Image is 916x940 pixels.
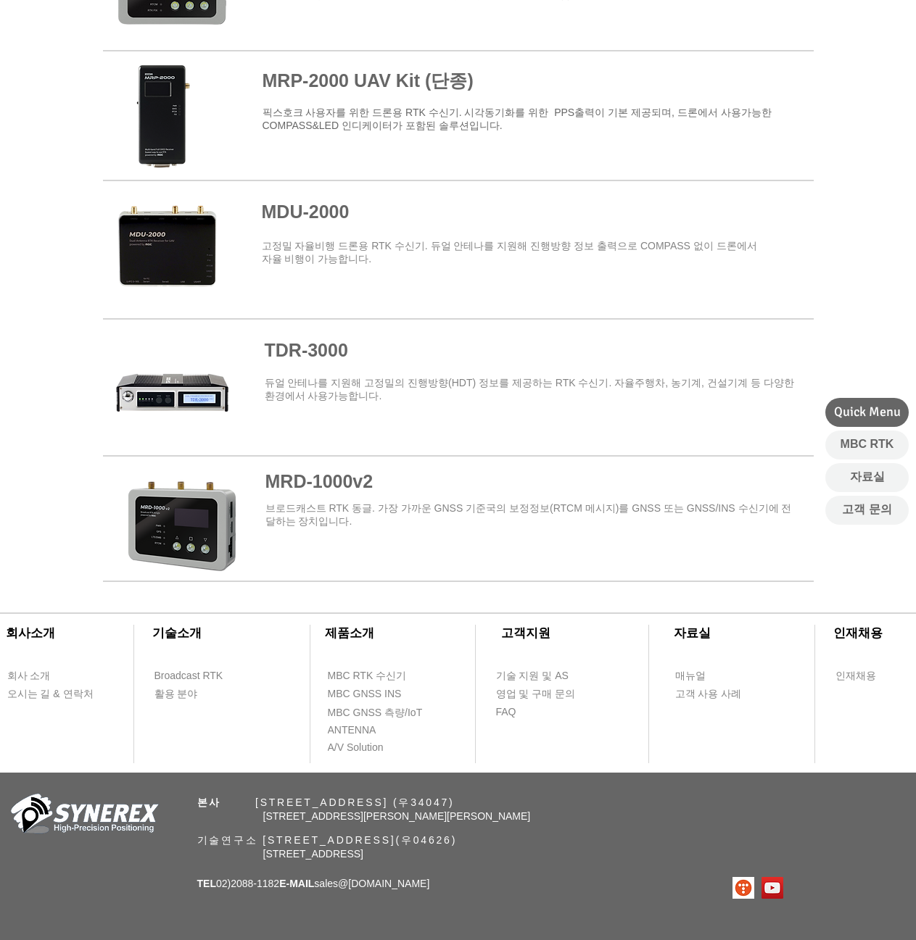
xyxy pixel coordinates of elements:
[327,667,436,685] a: MBC RTK 수신기
[263,848,363,860] span: [STREET_ADDRESS]
[197,878,430,889] span: 02)2088-1182 sales
[7,669,51,683] span: 회사 소개
[327,739,410,757] a: A/V Solution
[495,703,579,721] a: FAQ
[328,723,376,738] span: ANTENNA
[328,706,423,720] span: MBC GNSS 측량/IoT
[825,398,909,427] div: Quick Menu
[733,877,783,899] ul: SNS 모음
[835,669,876,683] span: 인재채용
[7,687,94,702] span: 오시는 길 & 연락처
[197,796,222,808] span: 본사
[197,796,455,808] span: ​ [STREET_ADDRESS] (우34047)
[328,669,407,683] span: MBC RTK 수신기
[263,810,531,822] span: [STREET_ADDRESS][PERSON_NAME][PERSON_NAME]
[279,878,314,889] span: E-MAIL
[327,721,410,739] a: ANTENNA
[833,626,883,640] span: ​인재채용
[3,792,162,839] img: 회사_로고-removebg-preview.png
[154,667,237,685] a: Broadcast RTK
[674,685,758,703] a: 고객 사용 사례
[495,685,579,703] a: 영업 및 구매 문의
[835,667,904,685] a: 인재채용
[495,667,604,685] a: 기술 지원 및 AS
[327,704,454,722] a: MBC GNSS 측량/IoT
[197,834,458,846] span: 기술연구소 [STREET_ADDRESS](우04626)
[154,669,223,683] span: Broadcast RTK
[338,878,429,889] a: @[DOMAIN_NAME]
[6,626,55,640] span: ​회사소개
[152,626,202,640] span: ​기술소개
[841,436,894,452] span: MBC RTK
[328,687,402,702] span: MBC GNSS INS
[501,626,550,640] span: ​고객지원
[154,685,237,703] a: 활용 분야
[842,502,891,517] span: 고객 문의
[7,667,90,685] a: 회사 소개
[327,685,418,703] a: MBC GNSS INS
[325,626,374,640] span: ​제품소개
[825,463,909,492] a: 자료실
[496,705,516,720] span: FAQ
[825,496,909,525] a: 고객 문의
[154,687,198,702] span: 활용 분야
[749,878,916,940] iframe: Wix Chat
[496,687,576,702] span: 영업 및 구매 문의
[328,741,384,755] span: A/V Solution
[850,469,885,485] span: 자료실
[197,878,216,889] span: TEL
[7,685,104,703] a: 오시는 길 & 연락처
[762,877,783,899] img: 유튜브 사회 아이콘
[825,431,909,459] a: MBC RTK
[834,403,901,421] span: Quick Menu
[675,669,706,683] span: 매뉴얼
[733,877,754,899] img: 티스토리로고
[674,626,711,640] span: ​자료실
[496,669,569,683] span: 기술 지원 및 AS
[674,667,758,685] a: 매뉴얼
[675,687,742,702] span: 고객 사용 사례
